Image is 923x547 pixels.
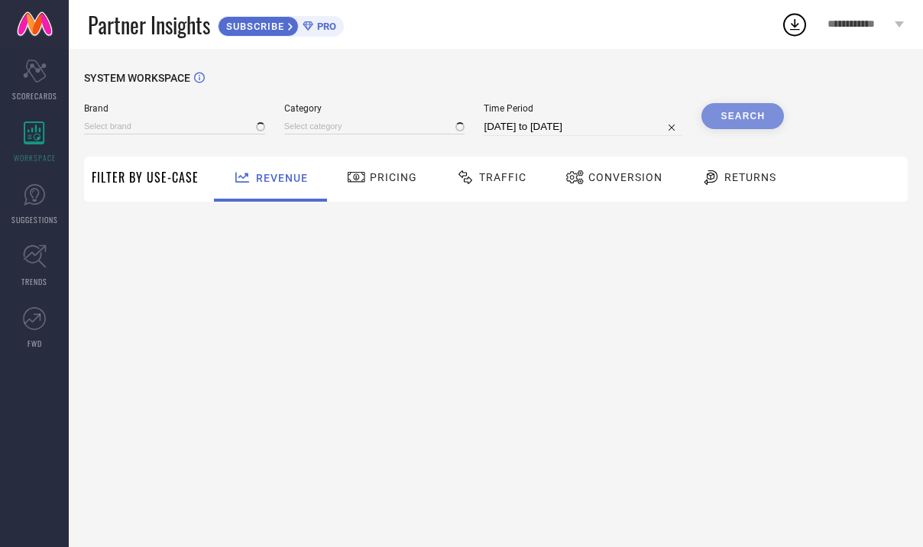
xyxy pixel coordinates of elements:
[11,214,58,225] span: SUGGESTIONS
[256,172,308,184] span: Revenue
[84,103,265,114] span: Brand
[370,171,417,183] span: Pricing
[84,72,190,84] span: SYSTEM WORKSPACE
[28,338,42,349] span: FWD
[88,9,210,40] span: Partner Insights
[284,118,465,134] input: Select category
[21,276,47,287] span: TRENDS
[479,171,526,183] span: Traffic
[484,103,682,114] span: Time Period
[219,21,288,32] span: SUBSCRIBE
[14,152,56,163] span: WORKSPACE
[781,11,808,38] div: Open download list
[484,118,682,136] input: Select time period
[284,103,465,114] span: Category
[588,171,662,183] span: Conversion
[12,90,57,102] span: SCORECARDS
[724,171,776,183] span: Returns
[92,168,199,186] span: Filter By Use-Case
[313,21,336,32] span: PRO
[218,12,344,37] a: SUBSCRIBEPRO
[84,118,265,134] input: Select brand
